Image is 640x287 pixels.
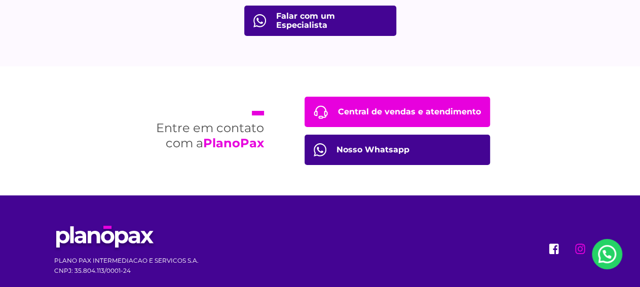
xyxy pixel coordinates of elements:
[305,135,490,165] a: Nosso Whatsapp
[305,97,490,127] a: Central de vendas e atendimento
[574,248,586,257] a: instagram
[314,105,328,119] img: Central de Vendas
[54,266,199,276] p: CNPJ: 35.804.113/0001-24
[150,111,264,151] h2: Entre em contato com a
[592,239,622,269] a: Nosso Whatsapp
[253,14,266,27] img: fale com consultor
[314,143,326,156] img: Central de Vendas
[548,248,562,257] a: facebook
[244,6,396,36] a: Falar com um Especialista
[203,136,264,150] strong: PlanoPax
[54,226,156,252] img: Planopax
[54,256,199,266] p: PLANO PAX INTERMEDIACAO E SERVICOS S.A.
